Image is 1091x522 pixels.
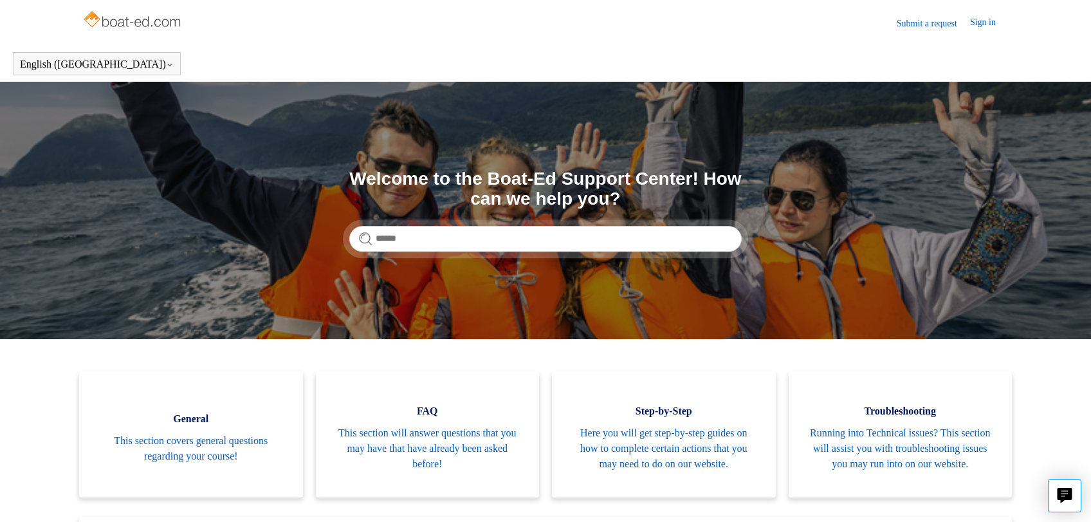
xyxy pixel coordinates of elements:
[316,371,540,498] a: FAQ This section will answer questions that you may have that have already been asked before!
[349,226,742,252] input: Search
[1048,479,1081,512] button: Live chat
[349,169,742,209] h1: Welcome to the Boat-Ed Support Center! How can we help you?
[571,404,756,419] span: Step-by-Step
[789,371,1013,498] a: Troubleshooting Running into Technical issues? This section will assist you with troubleshooting ...
[98,411,284,427] span: General
[552,371,776,498] a: Step-by-Step Here you will get step-by-step guides on how to complete certain actions that you ma...
[335,425,520,472] span: This section will answer questions that you may have that have already been asked before!
[20,59,174,70] button: English ([GEOGRAPHIC_DATA])
[571,425,756,472] span: Here you will get step-by-step guides on how to complete certain actions that you may need to do ...
[82,8,185,33] img: Boat-Ed Help Center home page
[897,17,970,30] a: Submit a request
[79,371,303,498] a: General This section covers general questions regarding your course!
[98,433,284,464] span: This section covers general questions regarding your course!
[808,425,993,472] span: Running into Technical issues? This section will assist you with troubleshooting issues you may r...
[335,404,520,419] span: FAQ
[808,404,993,419] span: Troubleshooting
[970,15,1009,31] a: Sign in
